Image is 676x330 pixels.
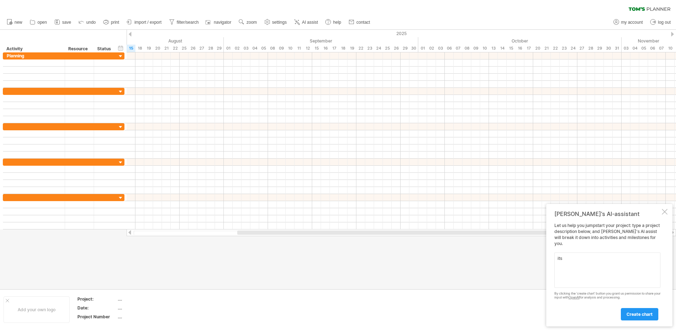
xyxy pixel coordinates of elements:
[224,37,418,45] div: September 2025
[639,45,648,52] div: Wednesday, 5 November 2025
[324,18,343,27] a: help
[333,20,341,25] span: help
[134,20,162,25] span: import / export
[77,314,116,320] div: Project Number
[153,45,162,52] div: Wednesday, 20 August 2025
[658,20,671,25] span: log out
[374,45,383,52] div: Wednesday, 24 September 2025
[595,45,604,52] div: Wednesday, 29 October 2025
[554,292,660,300] div: By clicking the 'create chart' button you grant us permission to share your input with for analys...
[462,45,471,52] div: Wednesday, 8 October 2025
[365,45,374,52] div: Tuesday, 23 September 2025
[383,45,392,52] div: Thursday, 25 September 2025
[542,45,551,52] div: Tuesday, 21 October 2025
[612,18,645,27] a: my account
[436,45,445,52] div: Friday, 3 October 2025
[77,305,116,311] div: Date:
[356,20,370,25] span: contact
[321,45,330,52] div: Tuesday, 16 September 2025
[62,20,71,25] span: save
[215,45,224,52] div: Friday, 29 August 2025
[498,45,507,52] div: Tuesday, 14 October 2025
[38,37,224,45] div: August 2025
[111,20,119,25] span: print
[197,45,206,52] div: Wednesday, 27 August 2025
[286,45,295,52] div: Wednesday, 10 September 2025
[454,45,462,52] div: Tuesday, 7 October 2025
[127,45,135,52] div: Friday, 15 August 2025
[224,45,233,52] div: Monday, 1 September 2025
[604,45,613,52] div: Thursday, 30 October 2025
[268,45,277,52] div: Monday, 8 September 2025
[259,45,268,52] div: Friday, 5 September 2025
[53,18,73,27] a: save
[241,45,250,52] div: Wednesday, 3 September 2025
[515,45,524,52] div: Thursday, 16 October 2025
[233,45,241,52] div: Tuesday, 2 September 2025
[657,45,666,52] div: Friday, 7 November 2025
[627,312,653,317] span: create chart
[6,45,61,52] div: Activity
[167,18,201,27] a: filter/search
[97,45,113,52] div: Status
[68,45,90,52] div: Resource
[277,45,286,52] div: Tuesday, 9 September 2025
[263,18,289,27] a: settings
[206,45,215,52] div: Thursday, 28 August 2025
[303,45,312,52] div: Friday, 12 September 2025
[77,18,98,27] a: undo
[569,45,577,52] div: Friday, 24 October 2025
[118,305,177,311] div: ....
[427,45,436,52] div: Thursday, 2 October 2025
[171,45,180,52] div: Friday, 22 August 2025
[4,296,70,323] div: Add your own logo
[648,45,657,52] div: Thursday, 6 November 2025
[630,45,639,52] div: Tuesday, 4 November 2025
[162,45,171,52] div: Thursday, 21 August 2025
[622,45,630,52] div: Monday, 3 November 2025
[302,20,318,25] span: AI assist
[330,45,339,52] div: Wednesday, 17 September 2025
[489,45,498,52] div: Monday, 13 October 2025
[409,45,418,52] div: Tuesday, 30 September 2025
[204,18,233,27] a: navigator
[533,45,542,52] div: Monday, 20 October 2025
[144,45,153,52] div: Tuesday, 19 August 2025
[188,45,197,52] div: Tuesday, 26 August 2025
[118,314,177,320] div: ....
[312,45,321,52] div: Monday, 15 September 2025
[77,296,116,302] div: Project:
[560,45,569,52] div: Thursday, 23 October 2025
[237,18,259,27] a: zoom
[621,20,643,25] span: my account
[339,45,348,52] div: Thursday, 18 September 2025
[569,295,579,299] a: OpenAI
[272,20,287,25] span: settings
[101,18,121,27] a: print
[480,45,489,52] div: Friday, 10 October 2025
[5,18,24,27] a: new
[621,308,658,320] a: create chart
[28,18,49,27] a: open
[37,20,47,25] span: open
[507,45,515,52] div: Wednesday, 15 October 2025
[348,45,356,52] div: Friday, 19 September 2025
[295,45,303,52] div: Thursday, 11 September 2025
[356,45,365,52] div: Monday, 22 September 2025
[392,45,401,52] div: Friday, 26 September 2025
[250,45,259,52] div: Thursday, 4 September 2025
[14,20,22,25] span: new
[135,45,144,52] div: Monday, 18 August 2025
[7,52,61,59] div: Planning
[86,20,96,25] span: undo
[418,37,622,45] div: October 2025
[613,45,622,52] div: Friday, 31 October 2025
[125,18,164,27] a: import / export
[214,20,231,25] span: navigator
[180,45,188,52] div: Monday, 25 August 2025
[118,296,177,302] div: ....
[471,45,480,52] div: Thursday, 9 October 2025
[554,223,660,320] div: Let us help you jumpstart your project: type a project description below, and [PERSON_NAME]'s AI ...
[347,18,372,27] a: contact
[577,45,586,52] div: Monday, 27 October 2025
